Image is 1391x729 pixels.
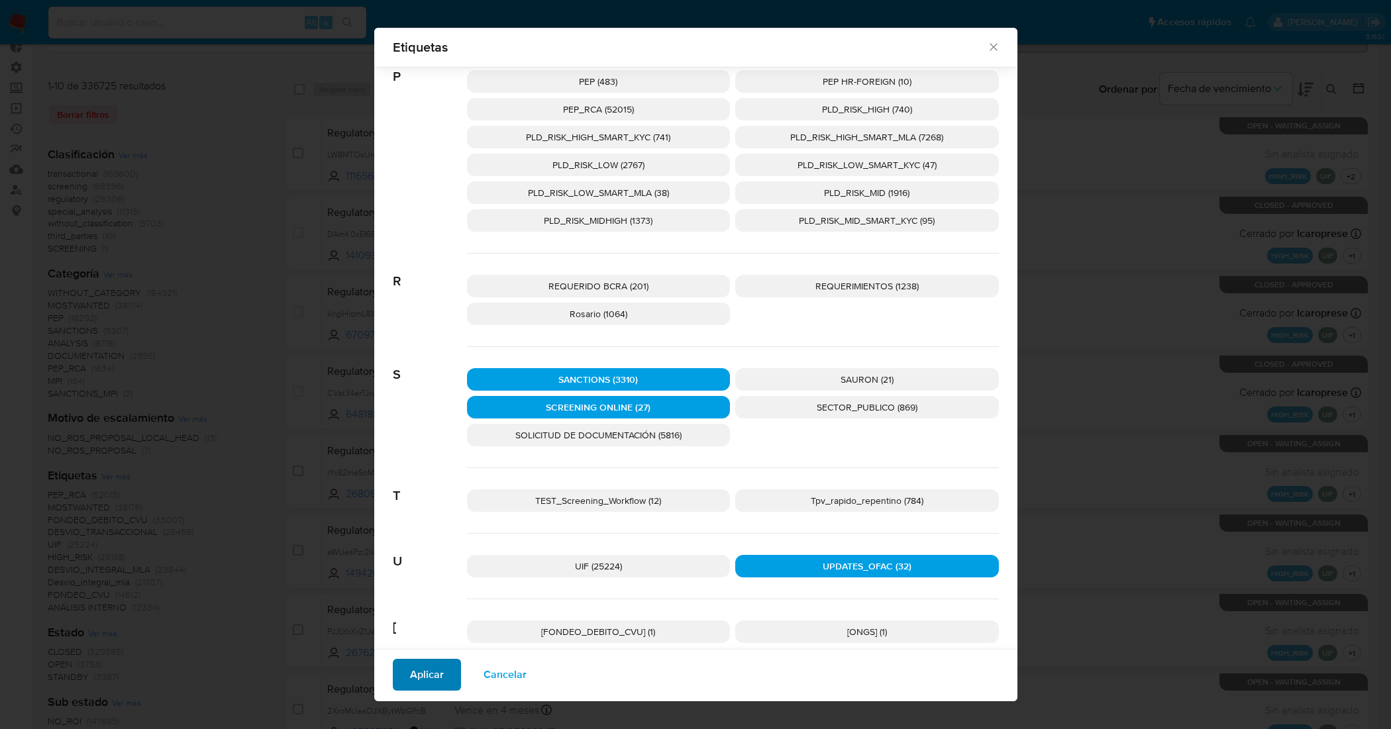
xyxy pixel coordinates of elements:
[393,347,467,383] span: S
[822,103,912,116] span: PLD_RISK_HIGH (740)
[735,489,999,512] div: Tpv_rapido_repentino (784)
[467,209,731,232] div: PLD_RISK_MIDHIGH (1373)
[467,126,731,148] div: PLD_RISK_HIGH_SMART_KYC (741)
[466,659,544,691] button: Cancelar
[467,275,731,297] div: REQUERIDO BCRA (201)
[467,154,731,176] div: PLD_RISK_LOW (2767)
[484,660,527,689] span: Cancelar
[823,559,911,573] span: UPDATES_OFAC (32)
[579,75,617,88] span: PEP (483)
[815,279,919,293] span: REQUERIMIENTOS (1238)
[847,625,887,638] span: [ONGS] (1)
[410,660,444,689] span: Aplicar
[799,214,935,227] span: PLD_RISK_MID_SMART_KYC (95)
[393,599,467,635] span: [
[393,40,988,54] span: Etiquetas
[735,126,999,148] div: PLD_RISK_HIGH_SMART_MLA (7268)
[823,75,911,88] span: PEP HR-FOREIGN (10)
[467,98,731,121] div: PEP_RCA (52015)
[393,659,461,691] button: Aplicar
[735,209,999,232] div: PLD_RISK_MID_SMART_KYC (95)
[528,186,669,199] span: PLD_RISK_LOW_SMART_MLA (38)
[841,373,894,386] span: SAURON (21)
[393,49,467,85] span: P
[467,368,731,391] div: SANCTIONS (3310)
[735,555,999,577] div: UPDATES_OFAC (32)
[552,158,644,171] span: PLD_RISK_LOW (2767)
[798,158,937,171] span: PLD_RISK_LOW_SMART_KYC (47)
[467,620,731,643] div: [FONDEO_DEBITO_CVU] (1)
[735,368,999,391] div: SAURON (21)
[735,98,999,121] div: PLD_RISK_HIGH (740)
[467,424,731,446] div: SOLICITUD DE DOCUMENTACIÓN (5816)
[570,307,627,320] span: Rosario (1064)
[467,181,731,204] div: PLD_RISK_LOW_SMART_MLA (38)
[393,254,467,289] span: R
[535,494,661,507] span: TEST_Screening_Workflow (12)
[735,181,999,204] div: PLD_RISK_MID (1916)
[735,396,999,418] div: SECTOR_PUBLICO (869)
[790,130,943,144] span: PLD_RISK_HIGH_SMART_MLA (7268)
[735,70,999,93] div: PEP HR-FOREIGN (10)
[393,468,467,504] span: T
[467,303,731,325] div: Rosario (1064)
[515,428,682,442] span: SOLICITUD DE DOCUMENTACIÓN (5816)
[467,70,731,93] div: PEP (483)
[824,186,909,199] span: PLD_RISK_MID (1916)
[735,275,999,297] div: REQUERIMIENTOS (1238)
[987,40,999,52] button: Cerrar
[467,489,731,512] div: TEST_Screening_Workflow (12)
[393,534,467,569] span: U
[467,396,731,418] div: SCREENING ONLINE (27)
[563,103,634,116] span: PEP_RCA (52015)
[544,214,652,227] span: PLD_RISK_MIDHIGH (1373)
[735,620,999,643] div: [ONGS] (1)
[546,401,650,414] span: SCREENING ONLINE (27)
[575,559,622,573] span: UIF (25224)
[735,154,999,176] div: PLD_RISK_LOW_SMART_KYC (47)
[467,555,731,577] div: UIF (25224)
[526,130,670,144] span: PLD_RISK_HIGH_SMART_KYC (741)
[541,625,655,638] span: [FONDEO_DEBITO_CVU] (1)
[811,494,923,507] span: Tpv_rapido_repentino (784)
[558,373,638,386] span: SANCTIONS (3310)
[548,279,648,293] span: REQUERIDO BCRA (201)
[817,401,917,414] span: SECTOR_PUBLICO (869)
